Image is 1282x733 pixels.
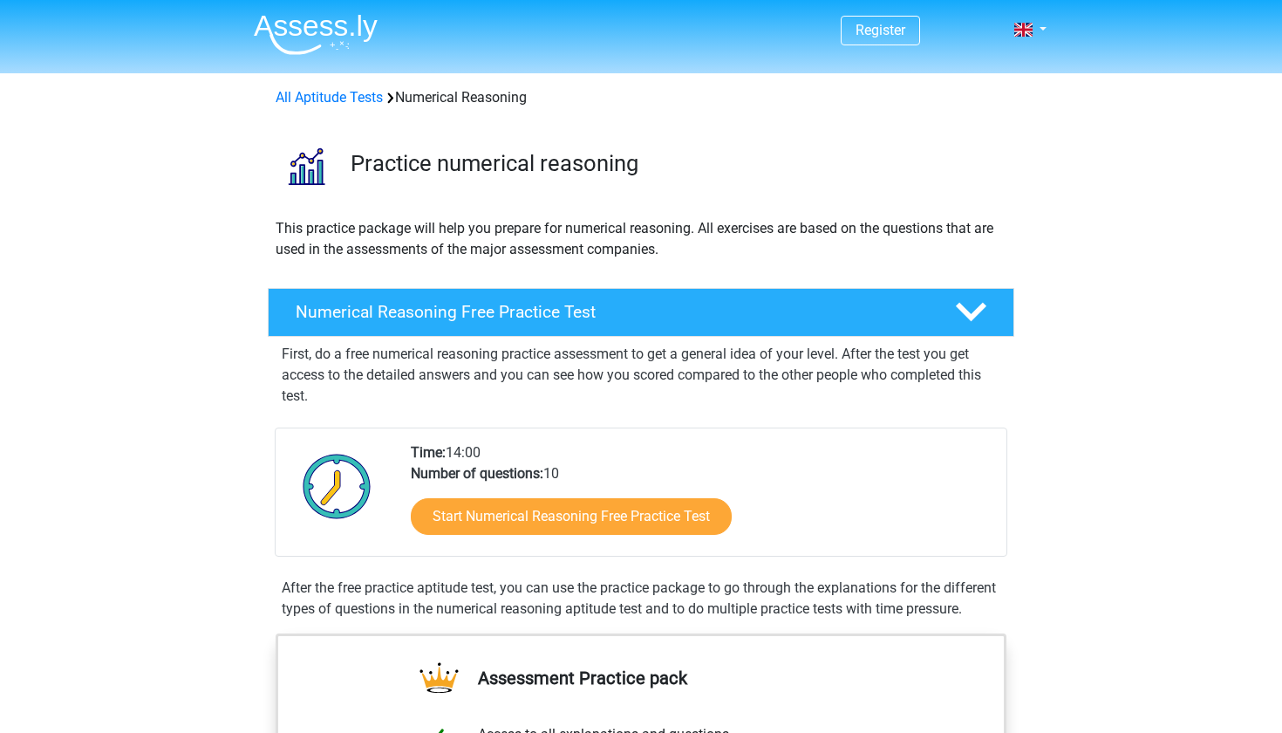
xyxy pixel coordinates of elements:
[282,344,1000,407] p: First, do a free numerical reasoning practice assessment to get a general idea of your level. Aft...
[254,14,378,55] img: Assessly
[276,218,1006,260] p: This practice package will help you prepare for numerical reasoning. All exercises are based on t...
[411,498,732,535] a: Start Numerical Reasoning Free Practice Test
[296,302,927,322] h4: Numerical Reasoning Free Practice Test
[411,444,446,461] b: Time:
[276,89,383,106] a: All Aptitude Tests
[269,87,1013,108] div: Numerical Reasoning
[351,150,1000,177] h3: Practice numerical reasoning
[856,22,905,38] a: Register
[269,129,343,203] img: numerical reasoning
[293,442,381,530] img: Clock
[411,465,543,482] b: Number of questions:
[398,442,1006,556] div: 14:00 10
[275,578,1007,620] div: After the free practice aptitude test, you can use the practice package to go through the explana...
[261,288,1021,337] a: Numerical Reasoning Free Practice Test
